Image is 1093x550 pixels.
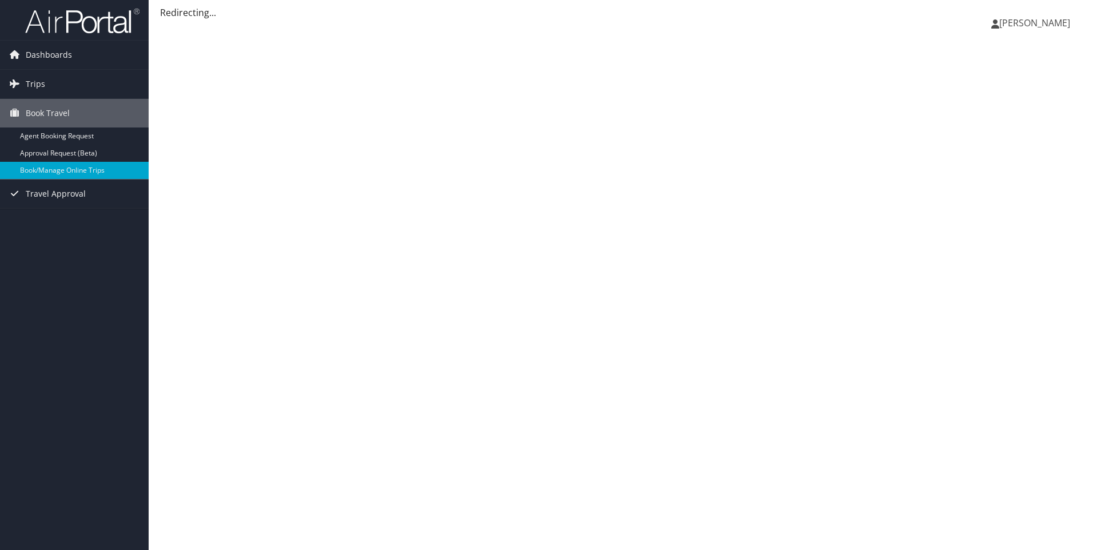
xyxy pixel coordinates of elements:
[26,99,70,127] span: Book Travel
[25,7,139,34] img: airportal-logo.png
[26,41,72,69] span: Dashboards
[999,17,1070,29] span: [PERSON_NAME]
[160,6,1082,19] div: Redirecting...
[991,6,1082,40] a: [PERSON_NAME]
[26,180,86,208] span: Travel Approval
[26,70,45,98] span: Trips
